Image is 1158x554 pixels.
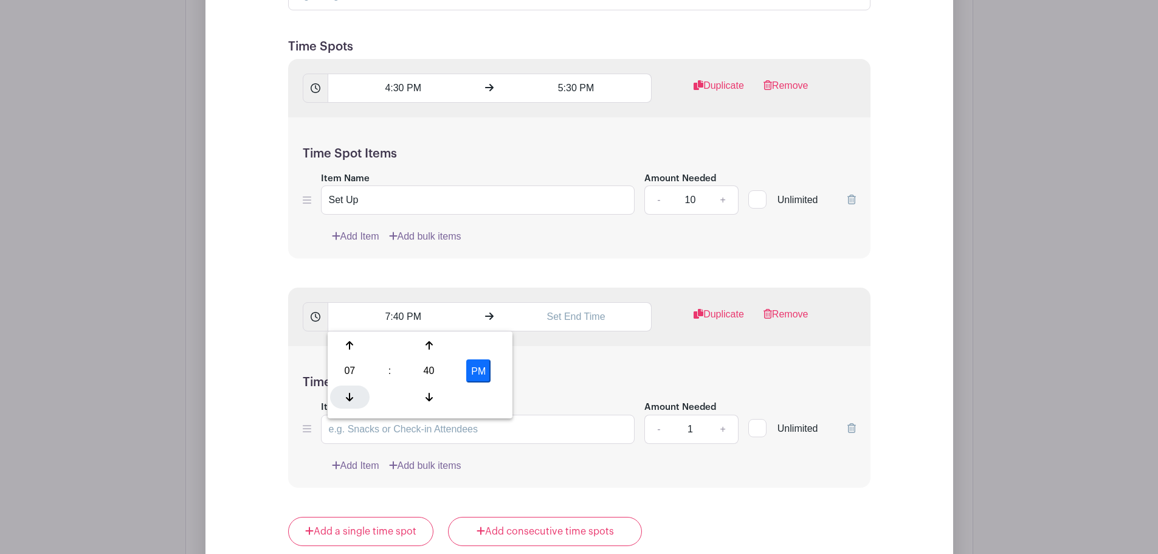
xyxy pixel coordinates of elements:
label: Item Name [321,172,370,186]
a: Add consecutive time spots [448,517,642,546]
input: e.g. Snacks or Check-in Attendees [321,185,635,215]
a: Add Item [332,229,379,244]
a: Add a single time spot [288,517,434,546]
a: - [644,415,672,444]
a: Add bulk items [389,229,461,244]
h5: Time Spot Items [303,147,856,161]
div: Decrement Hour [330,386,370,409]
a: Add Item [332,459,379,473]
div: Pick Hour [330,359,370,383]
div: : [374,359,406,383]
div: Increment Hour [330,334,370,357]
h5: Time Spot Items [303,375,856,390]
input: Set End Time [501,302,652,331]
a: Remove [763,78,808,103]
div: Increment Minute [409,334,449,357]
input: e.g. Snacks or Check-in Attendees [321,415,635,444]
a: Duplicate [694,78,744,103]
span: Unlimited [777,423,818,434]
label: Amount Needed [644,172,716,186]
a: Duplicate [694,307,744,331]
a: Remove [763,307,808,331]
input: Set Start Time [328,74,478,103]
div: Pick Minute [409,359,449,383]
input: Set End Time [501,74,652,103]
a: + [708,415,738,444]
span: Unlimited [777,195,818,205]
label: Amount Needed [644,401,716,415]
button: PM [466,359,491,383]
h5: Time Spots [288,40,870,54]
a: Add bulk items [389,459,461,473]
label: Item Name [321,401,370,415]
a: - [644,185,672,215]
input: Set Start Time [328,302,478,331]
a: + [708,185,738,215]
div: Decrement Minute [409,386,449,409]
